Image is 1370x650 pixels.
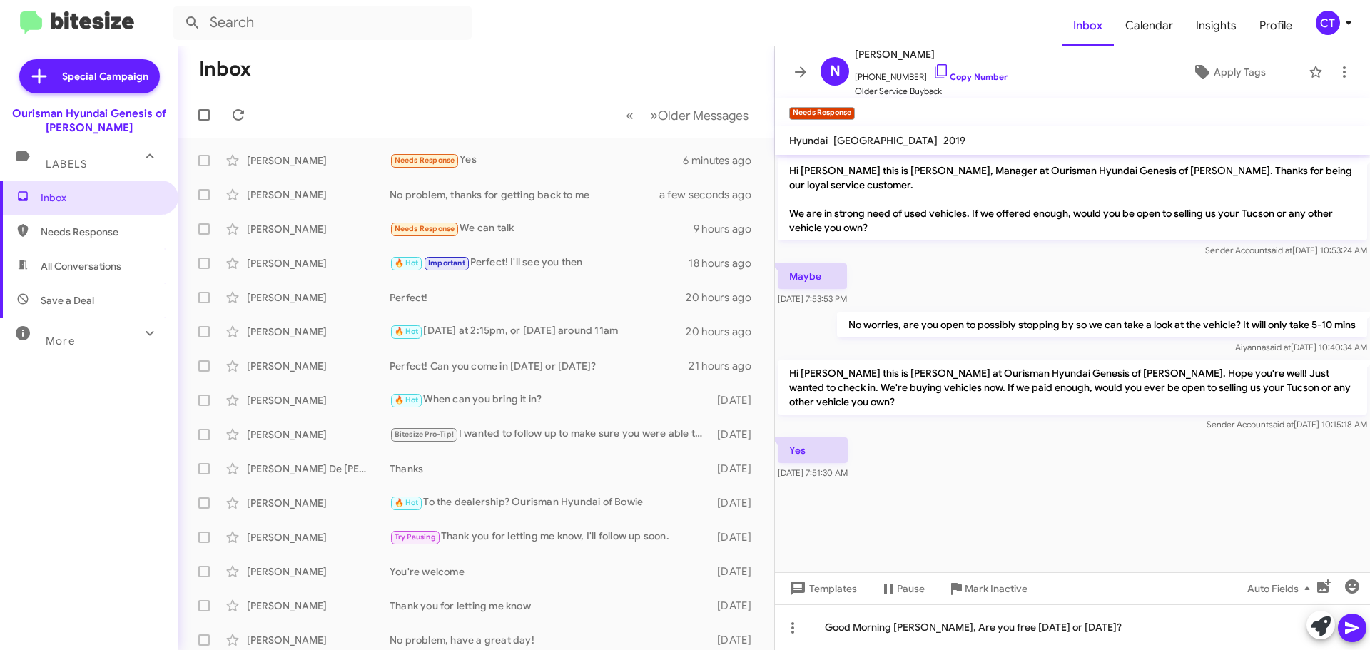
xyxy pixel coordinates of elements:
[1316,11,1340,35] div: CT
[390,188,677,202] div: No problem, thanks for getting back to me
[626,106,634,124] span: «
[710,530,763,544] div: [DATE]
[775,576,868,601] button: Templates
[428,258,465,268] span: Important
[247,393,390,407] div: [PERSON_NAME]
[390,392,710,408] div: When can you bring it in?
[390,220,694,237] div: We can talk
[46,335,75,347] span: More
[686,325,763,339] div: 20 hours ago
[1269,419,1294,430] span: said at
[390,564,710,579] div: You're welcome
[395,498,419,507] span: 🔥 Hot
[390,494,710,511] div: To the dealership? Ourisman Hyundai of Bowie
[390,633,710,647] div: No problem, have a great day!
[694,222,763,236] div: 9 hours ago
[897,576,925,601] span: Pause
[198,58,251,81] h1: Inbox
[390,359,689,373] div: Perfect! Can you come in [DATE] or [DATE]?
[390,426,710,442] div: I wanted to follow up to make sure you were able to speak with Mr. [PERSON_NAME]?
[390,599,710,613] div: Thank you for letting me know
[1114,5,1184,46] a: Calendar
[247,325,390,339] div: [PERSON_NAME]
[1184,5,1248,46] a: Insights
[617,101,642,130] button: Previous
[1266,342,1291,352] span: said at
[395,430,454,439] span: Bitesize Pro-Tip!
[247,599,390,613] div: [PERSON_NAME]
[1248,5,1304,46] a: Profile
[1236,576,1327,601] button: Auto Fields
[41,191,162,205] span: Inbox
[1207,419,1367,430] span: Sender Account [DATE] 10:15:18 AM
[710,633,763,647] div: [DATE]
[390,255,689,271] div: Perfect! I'll see you then
[1235,342,1367,352] span: Aiyanna [DATE] 10:40:34 AM
[689,359,763,373] div: 21 hours ago
[1155,59,1301,85] button: Apply Tags
[247,427,390,442] div: [PERSON_NAME]
[395,327,419,336] span: 🔥 Hot
[710,393,763,407] div: [DATE]
[247,633,390,647] div: [PERSON_NAME]
[855,84,1008,98] span: Older Service Buyback
[789,107,855,120] small: Needs Response
[62,69,148,83] span: Special Campaign
[247,188,390,202] div: [PERSON_NAME]
[247,290,390,305] div: [PERSON_NAME]
[1247,576,1316,601] span: Auto Fields
[395,224,455,233] span: Needs Response
[41,259,121,273] span: All Conversations
[689,256,763,270] div: 18 hours ago
[247,530,390,544] div: [PERSON_NAME]
[247,359,390,373] div: [PERSON_NAME]
[650,106,658,124] span: »
[830,60,841,83] span: N
[390,152,683,168] div: Yes
[1267,245,1292,255] span: said at
[778,467,848,478] span: [DATE] 7:51:30 AM
[778,437,848,463] p: Yes
[247,462,390,476] div: [PERSON_NAME] De [PERSON_NAME]
[247,153,390,168] div: [PERSON_NAME]
[855,63,1008,84] span: [PHONE_NUMBER]
[775,604,1370,650] div: Good Morning [PERSON_NAME], Are you free [DATE] or [DATE]?
[710,427,763,442] div: [DATE]
[395,258,419,268] span: 🔥 Hot
[247,564,390,579] div: [PERSON_NAME]
[833,134,938,147] span: [GEOGRAPHIC_DATA]
[965,576,1027,601] span: Mark Inactive
[778,158,1367,240] p: Hi [PERSON_NAME] this is [PERSON_NAME], Manager at Ourisman Hyundai Genesis of [PERSON_NAME]. Tha...
[837,312,1367,337] p: No worries, are you open to possibly stopping by so we can take a look at the vehicle? It will on...
[686,290,763,305] div: 20 hours ago
[1062,5,1114,46] a: Inbox
[19,59,160,93] a: Special Campaign
[390,529,710,545] div: Thank you for letting me know, I'll follow up soon.
[677,188,763,202] div: a few seconds ago
[1214,59,1266,85] span: Apply Tags
[390,323,686,340] div: [DATE] at 2:15pm, or [DATE] around 11am
[390,290,686,305] div: Perfect!
[41,293,94,308] span: Save a Deal
[683,153,763,168] div: 6 minutes ago
[786,576,857,601] span: Templates
[1205,245,1367,255] span: Sender Account [DATE] 10:53:24 AM
[778,263,847,289] p: Maybe
[247,256,390,270] div: [PERSON_NAME]
[936,576,1039,601] button: Mark Inactive
[789,134,828,147] span: Hyundai
[710,496,763,510] div: [DATE]
[710,462,763,476] div: [DATE]
[41,225,162,239] span: Needs Response
[778,360,1367,415] p: Hi [PERSON_NAME] this is [PERSON_NAME] at Ourisman Hyundai Genesis of [PERSON_NAME]. Hope you're ...
[173,6,472,40] input: Search
[933,71,1008,82] a: Copy Number
[778,293,847,304] span: [DATE] 7:53:53 PM
[710,599,763,613] div: [DATE]
[618,101,757,130] nav: Page navigation example
[943,134,965,147] span: 2019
